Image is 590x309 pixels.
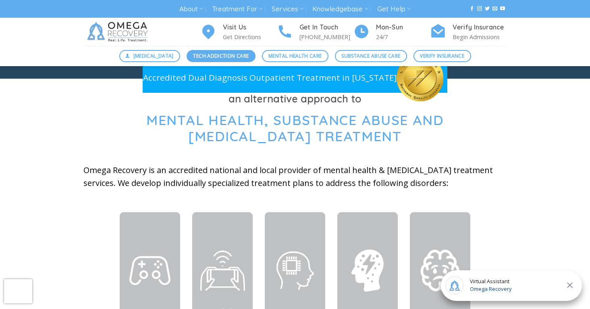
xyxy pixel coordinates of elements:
[187,50,256,62] a: Tech Addiction Care
[299,32,353,42] p: [PHONE_NUMBER]
[119,50,181,62] a: [MEDICAL_DATA]
[83,91,507,107] h3: an alternative approach to
[193,52,249,60] span: Tech Addiction Care
[376,22,430,33] h4: Mon-Sun
[133,52,174,60] span: [MEDICAL_DATA]
[277,22,353,42] a: Get In Touch [PHONE_NUMBER]
[223,32,277,42] p: Get Directions
[179,2,203,17] a: About
[430,22,507,42] a: Verify Insurance Begin Admissions
[376,32,430,42] p: 24/7
[453,32,507,42] p: Begin Admissions
[377,2,411,17] a: Get Help
[492,6,497,12] a: Send us an email
[341,52,400,60] span: Substance Abuse Care
[83,164,507,190] p: Omega Recovery is an accredited national and local provider of mental health & [MEDICAL_DATA] tre...
[212,2,262,17] a: Treatment For
[200,22,277,42] a: Visit Us Get Directions
[262,50,328,62] a: Mental Health Care
[272,2,303,17] a: Services
[83,18,154,46] img: Omega Recovery
[143,71,397,84] p: Accredited Dual Diagnosis Outpatient Treatment in [US_STATE]
[146,111,444,145] span: Mental Health, Substance Abuse and [MEDICAL_DATA] Treatment
[485,6,490,12] a: Follow on Twitter
[453,22,507,33] h4: Verify Insurance
[299,22,353,33] h4: Get In Touch
[500,6,505,12] a: Follow on YouTube
[420,52,464,60] span: Verify Insurance
[477,6,482,12] a: Follow on Instagram
[268,52,322,60] span: Mental Health Care
[223,22,277,33] h4: Visit Us
[413,50,471,62] a: Verify Insurance
[470,6,474,12] a: Follow on Facebook
[312,2,368,17] a: Knowledgebase
[335,50,407,62] a: Substance Abuse Care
